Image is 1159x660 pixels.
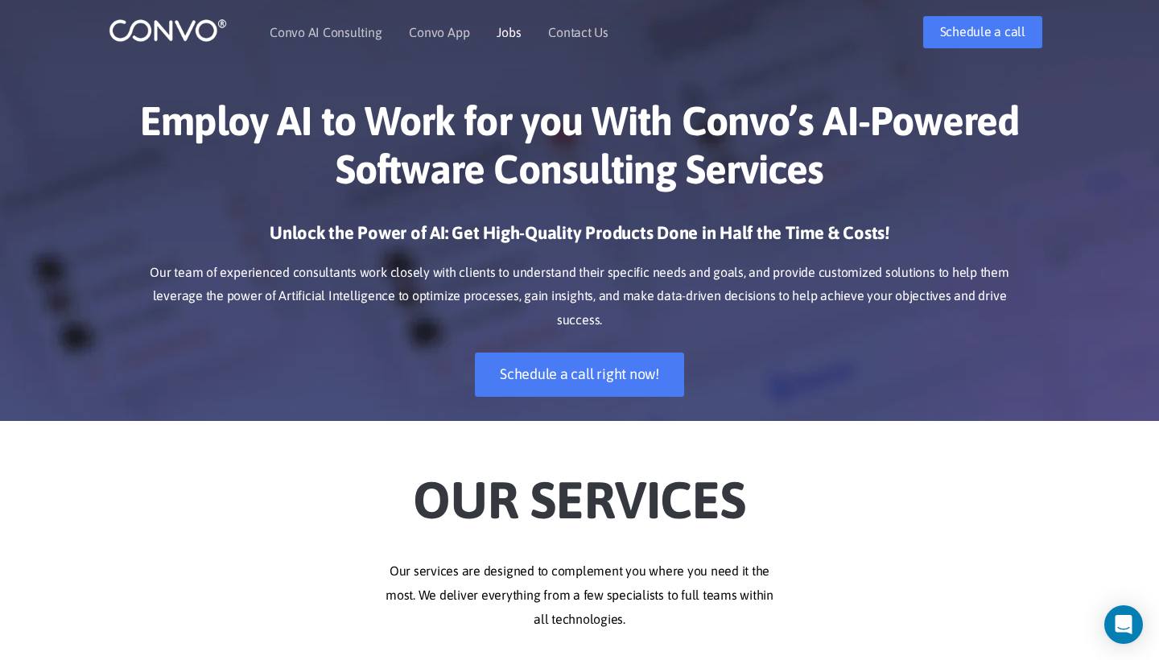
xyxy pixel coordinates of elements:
[1104,605,1143,644] div: Open Intercom Messenger
[923,16,1042,48] a: Schedule a call
[409,26,469,39] a: Convo App
[133,97,1026,205] h1: Employ AI to Work for you With Convo’s AI-Powered Software Consulting Services
[270,26,382,39] a: Convo AI Consulting
[133,261,1026,333] p: Our team of experienced consultants work closely with clients to understand their specific needs ...
[109,18,227,43] img: logo_1.png
[548,26,608,39] a: Contact Us
[133,559,1026,632] p: Our services are designed to complement you where you need it the most. We deliver everything fro...
[133,445,1026,535] h2: Our Services
[133,221,1026,257] h3: Unlock the Power of AI: Get High-Quality Products Done in Half the Time & Costs!
[475,353,684,397] a: Schedule a call right now!
[497,26,521,39] a: Jobs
